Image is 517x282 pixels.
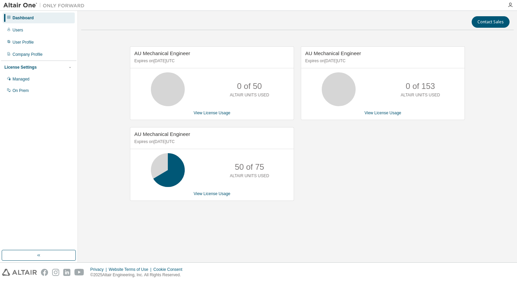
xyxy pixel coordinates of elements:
img: facebook.svg [41,269,48,276]
img: youtube.svg [74,269,84,276]
p: 0 of 50 [237,80,262,92]
span: AU Mechanical Engineer [305,50,361,56]
div: Company Profile [13,52,43,57]
p: 50 of 75 [235,161,264,173]
p: ALTAIR UNITS USED [230,92,269,98]
button: Contact Sales [472,16,510,28]
div: Cookie Consent [153,267,186,272]
div: On Prem [13,88,29,93]
div: Dashboard [13,15,34,21]
p: Expires on [DATE] UTC [305,58,459,64]
p: 0 of 153 [406,80,435,92]
img: linkedin.svg [63,269,70,276]
p: ALTAIR UNITS USED [230,173,269,179]
img: altair_logo.svg [2,269,37,276]
div: License Settings [4,65,37,70]
a: View License Usage [194,111,230,115]
div: Managed [13,76,29,82]
a: View License Usage [364,111,401,115]
img: instagram.svg [52,269,59,276]
a: View License Usage [194,191,230,196]
p: © 2025 Altair Engineering, Inc. All Rights Reserved. [90,272,186,278]
span: AU Mechanical Engineer [134,131,190,137]
div: User Profile [13,40,34,45]
p: Expires on [DATE] UTC [134,139,288,145]
img: Altair One [3,2,88,9]
p: Expires on [DATE] UTC [134,58,288,64]
p: ALTAIR UNITS USED [401,92,440,98]
div: Users [13,27,23,33]
div: Privacy [90,267,109,272]
span: AU Mechanical Engineer [134,50,190,56]
div: Website Terms of Use [109,267,153,272]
